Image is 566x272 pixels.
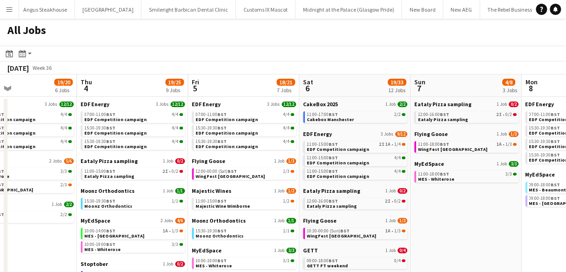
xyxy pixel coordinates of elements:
[141,0,236,19] button: Smileright Barbican Dental Clinic
[163,229,168,233] span: 1A
[303,130,408,137] a: EDF Energy3 Jobs9/12
[525,83,538,94] span: 8
[283,112,290,117] span: 4/4
[85,112,116,117] span: 07:00-11:00
[307,142,338,147] span: 11:00-15:00
[497,112,502,117] span: 2I
[303,187,408,217] div: Eataly Pizza sampling1 Job0/212:00-16:00BST2I•0/2Eataly Pizza sampling
[85,242,116,247] span: 10:00-19:00
[307,116,354,122] span: Cakebox Manchester
[509,102,519,107] span: 0/2
[444,0,480,19] button: New AEG
[166,87,184,94] div: 9 Jobs
[530,183,561,187] span: 09:00-18:00
[398,248,408,253] span: 0/4
[196,143,258,150] span: EDF Competition campaign
[85,241,183,252] a: 10:00-19:00BST3/3MES - Whiterose
[497,102,507,107] span: 1 Job
[85,198,183,209] a: 15:30-19:30BST1/1Moonz Orthodontics
[398,188,408,194] span: 0/2
[303,217,337,224] span: Flying Goose
[395,199,401,204] span: 0/2
[163,188,174,194] span: 1 Job
[307,173,370,179] span: EDF Competition campaign
[175,188,185,194] span: 1/1
[81,217,111,224] span: MyEdSpace
[395,169,401,174] span: 4/4
[389,87,406,94] div: 12 Jobs
[307,233,377,239] span: WingFest Bristol
[381,131,394,137] span: 3 Jobs
[192,217,296,224] a: Moonz Orthodontics1 Job1/1
[85,168,183,179] a: 11:00-15:00BST2I•0/2Eataly Pizza sampling
[418,141,517,152] a: 11:00-18:00BST1A•1/3WingFest [GEOGRAPHIC_DATA]
[196,199,227,204] span: 11:00-15:00
[85,139,116,144] span: 15:30-19:30
[526,78,538,86] span: Mon
[192,101,296,157] div: EDF Energy3 Jobs12/1207:00-11:00BST4/4EDF Competition campaign15:30-19:30BST4/4EDF Competition ca...
[415,101,519,130] div: Eataly Pizza sampling1 Job0/212:00-16:00BST2I•0/2Eataly Pizza sampling
[526,171,556,178] span: MyEdSpace
[275,248,285,253] span: 1 Job
[236,0,296,19] button: Customs IX Mascot
[196,229,227,233] span: 15:30-19:30
[418,116,469,122] span: Eataly Pizza sampling
[287,188,296,194] span: 1/2
[341,228,350,234] span: BST
[386,142,391,147] span: 1A
[80,83,93,94] span: 4
[85,199,116,204] span: 15:30-19:30
[303,101,338,108] span: CakeBox 2025
[440,171,450,177] span: BST
[85,228,183,238] a: 10:00-14:00BST1A•1/3MES - [GEOGRAPHIC_DATA]
[307,229,350,233] span: 10:30-00:00 (Sun)
[275,188,285,194] span: 1 Job
[85,169,183,174] div: •
[307,198,406,209] a: 12:00-16:00BST2I•0/2Eataly Pizza sampling
[175,158,185,164] span: 0/2
[303,130,332,137] span: EDF Energy
[85,130,147,136] span: EDF Competition campaign
[85,246,121,252] span: MES - Whiterose
[196,173,265,179] span: WingFest Bristol
[283,126,290,130] span: 4/4
[192,247,296,271] div: MyEdSpace1 Job3/310:00-19:00BST3/3MES - Whiterose
[85,229,116,233] span: 10:00-14:00
[196,138,295,149] a: 15:30-19:30BST4/4EDF Competition campaign
[81,157,138,164] span: Eataly Pizza sampling
[503,79,516,86] span: 4/8
[395,258,401,263] span: 0/4
[192,187,296,217] div: Majestic Wines1 Job1/211:00-15:00BST1/2Majestic Wine Wimborne
[85,169,116,174] span: 11:00-15:00
[386,188,396,194] span: 1 Job
[287,158,296,164] span: 1/3
[497,131,507,137] span: 1 Job
[68,113,72,116] span: 4/4
[196,112,227,117] span: 07:00-11:00
[172,199,179,204] span: 1/1
[418,112,517,117] div: •
[307,263,348,269] span: GETT FT weekend
[166,79,184,86] span: 19/25
[85,143,147,150] span: EDF Competition campaign
[303,217,408,224] a: Flying Goose1 Job1/3
[307,168,406,179] a: 11:00-15:00BST4/4EDF Competition campaign
[55,87,73,94] div: 6 Jobs
[552,125,561,131] span: BST
[395,156,401,160] span: 4/4
[218,198,227,204] span: BST
[196,258,227,263] span: 10:00-19:00
[192,217,246,224] span: Moonz Orthodontics
[171,102,185,107] span: 12/12
[329,111,338,117] span: BST
[196,228,295,238] a: 15:30-19:30BST1/1Moonz Orthodontics
[192,217,296,247] div: Moonz Orthodontics1 Job1/115:30-19:30BST1/1Moonz Orthodontics
[163,261,174,267] span: 1 Job
[192,247,222,254] span: MyEdSpace
[385,199,391,204] span: 2I
[395,142,401,147] span: 1/4
[415,160,519,167] a: MyEdSpace1 Job3/3
[85,138,183,149] a: 15:30-19:30BST4/4EDF Competition campaign
[552,138,561,144] span: BST
[196,126,227,130] span: 15:30-19:30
